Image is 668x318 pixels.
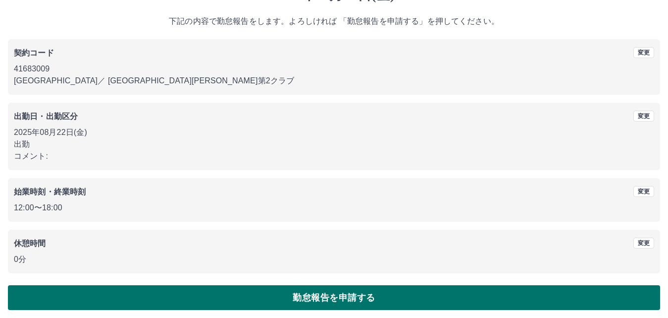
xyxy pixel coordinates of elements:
button: 変更 [633,186,654,197]
b: 休憩時間 [14,239,46,248]
button: 変更 [633,47,654,58]
p: コメント: [14,150,654,162]
p: 下記の内容で勤怠報告をします。よろしければ 「勤怠報告を申請する」を押してください。 [8,15,660,27]
p: 0分 [14,254,654,265]
b: 契約コード [14,49,54,57]
p: 出勤 [14,138,654,150]
p: 41683009 [14,63,654,75]
button: 勤怠報告を申請する [8,285,660,310]
p: 12:00 〜 18:00 [14,202,654,214]
b: 始業時刻・終業時刻 [14,188,86,196]
p: 2025年08月22日(金) [14,127,654,138]
b: 出勤日・出勤区分 [14,112,78,121]
p: [GEOGRAPHIC_DATA] ／ [GEOGRAPHIC_DATA][PERSON_NAME]第2クラブ [14,75,654,87]
button: 変更 [633,111,654,122]
button: 変更 [633,238,654,249]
